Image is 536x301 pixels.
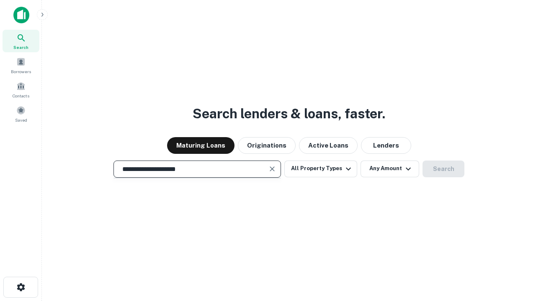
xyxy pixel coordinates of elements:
[15,117,27,123] span: Saved
[167,137,234,154] button: Maturing Loans
[266,163,278,175] button: Clear
[193,104,385,124] h3: Search lenders & loans, faster.
[13,44,28,51] span: Search
[284,161,357,177] button: All Property Types
[361,137,411,154] button: Lenders
[13,7,29,23] img: capitalize-icon.png
[3,78,39,101] a: Contacts
[299,137,358,154] button: Active Loans
[3,30,39,52] a: Search
[11,68,31,75] span: Borrowers
[238,137,296,154] button: Originations
[361,161,419,177] button: Any Amount
[494,234,536,274] iframe: Chat Widget
[3,102,39,125] a: Saved
[3,54,39,77] a: Borrowers
[13,92,29,99] span: Contacts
